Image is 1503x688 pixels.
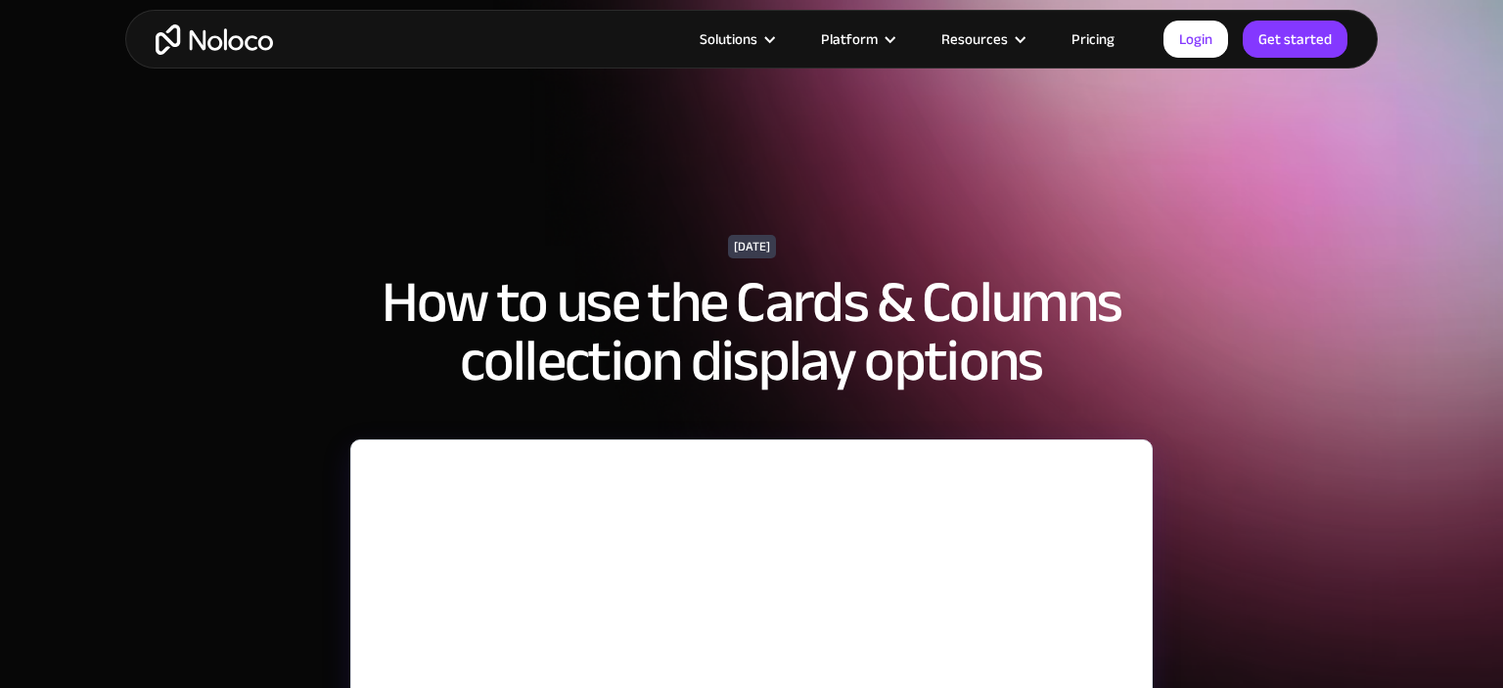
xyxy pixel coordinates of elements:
[1047,26,1139,52] a: Pricing
[675,26,797,52] div: Solutions
[941,26,1008,52] div: Resources
[156,24,273,55] a: home
[700,26,757,52] div: Solutions
[1243,21,1347,58] a: Get started
[728,235,776,258] div: [DATE]
[821,26,878,52] div: Platform
[1163,21,1228,58] a: Login
[917,26,1047,52] div: Resources
[360,273,1143,390] h1: How to use the Cards & Columns collection display options
[797,26,917,52] div: Platform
